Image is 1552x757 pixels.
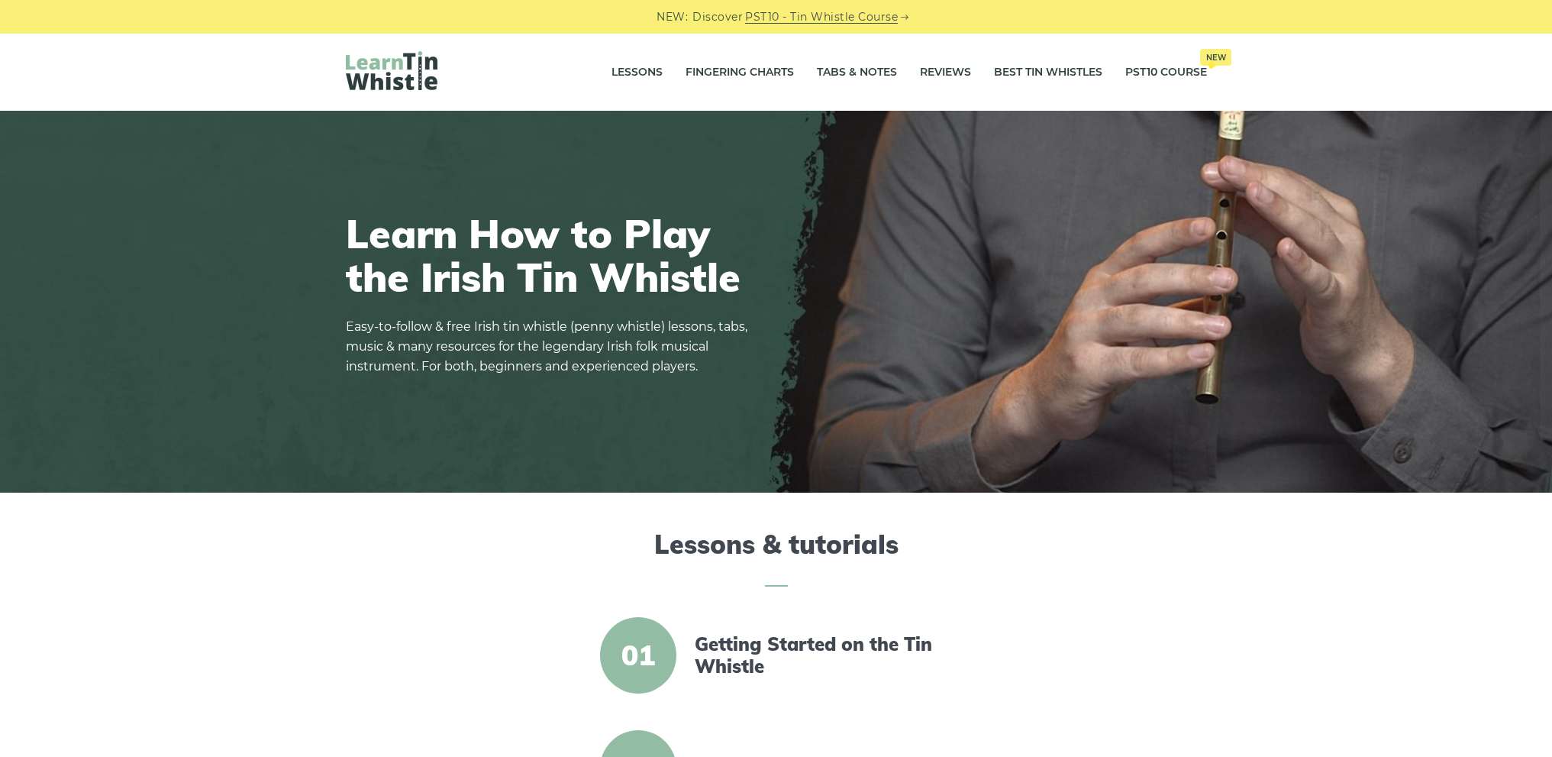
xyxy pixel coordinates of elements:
[695,633,957,678] a: Getting Started on the Tin Whistle
[346,212,758,299] h1: Learn How to Play the Irish Tin Whistle
[600,617,676,694] span: 01
[920,53,971,92] a: Reviews
[994,53,1102,92] a: Best Tin Whistles
[611,53,663,92] a: Lessons
[346,317,758,377] p: Easy-to-follow & free Irish tin whistle (penny whistle) lessons, tabs, music & many resources for...
[346,529,1207,587] h2: Lessons & tutorials
[1200,49,1231,66] span: New
[817,53,897,92] a: Tabs & Notes
[1125,53,1207,92] a: PST10 CourseNew
[346,51,437,90] img: LearnTinWhistle.com
[686,53,794,92] a: Fingering Charts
